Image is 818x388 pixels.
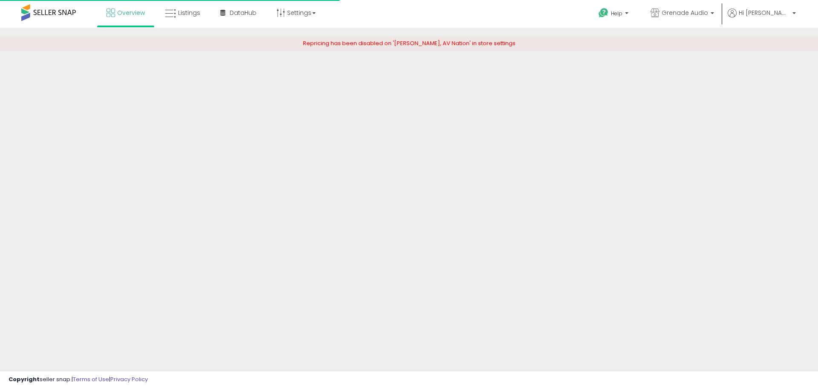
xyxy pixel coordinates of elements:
strong: Copyright [9,375,40,383]
span: Help [611,10,622,17]
a: Help [592,1,637,28]
span: DataHub [230,9,256,17]
span: Listings [178,9,200,17]
span: Hi [PERSON_NAME] [739,9,790,17]
div: seller snap | | [9,376,148,384]
i: Get Help [598,8,609,18]
a: Terms of Use [73,375,109,383]
span: Grenade Audio [662,9,708,17]
a: Privacy Policy [110,375,148,383]
span: Repricing has been disabled on '[PERSON_NAME], AV Nation' in store settings [303,39,516,47]
a: Hi [PERSON_NAME] [728,9,796,28]
span: Overview [117,9,145,17]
